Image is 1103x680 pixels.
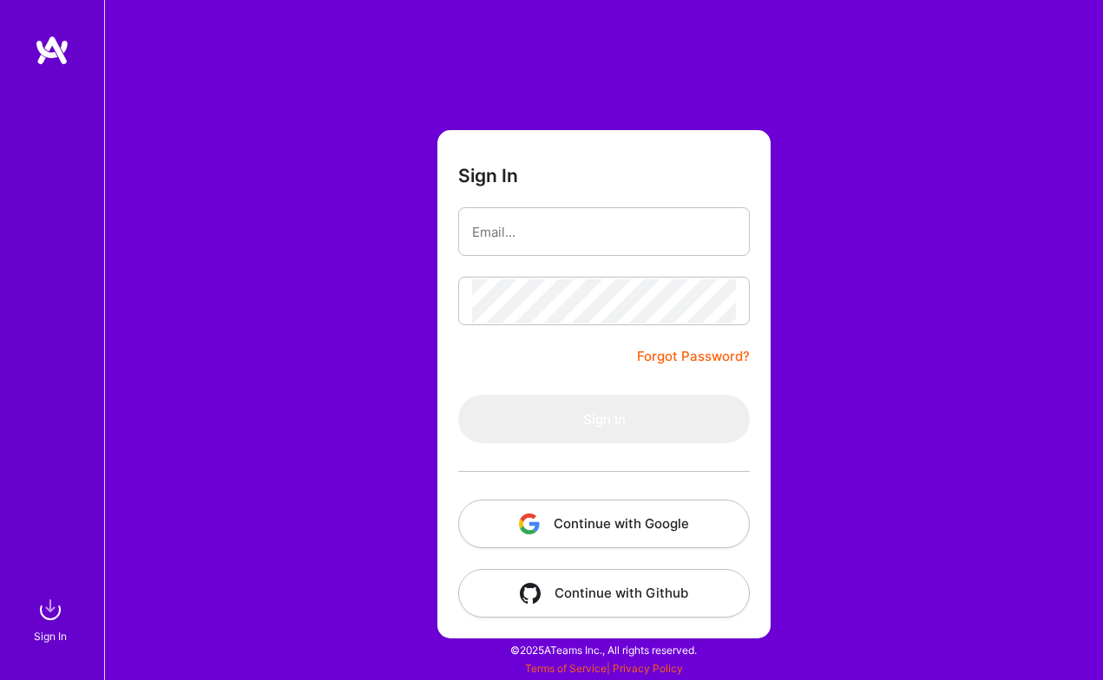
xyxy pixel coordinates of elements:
input: Email... [472,210,736,254]
span: | [525,662,683,675]
a: sign inSign In [36,592,68,645]
a: Terms of Service [525,662,607,675]
div: Sign In [34,627,67,645]
img: logo [35,35,69,66]
img: icon [519,513,540,534]
img: sign in [33,592,68,627]
button: Continue with Github [458,569,750,618]
a: Privacy Policy [613,662,683,675]
img: icon [520,583,541,604]
button: Continue with Google [458,500,750,548]
a: Forgot Password? [637,346,750,367]
button: Sign In [458,395,750,443]
h3: Sign In [458,165,518,186]
div: © 2025 ATeams Inc., All rights reserved. [104,628,1103,671]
